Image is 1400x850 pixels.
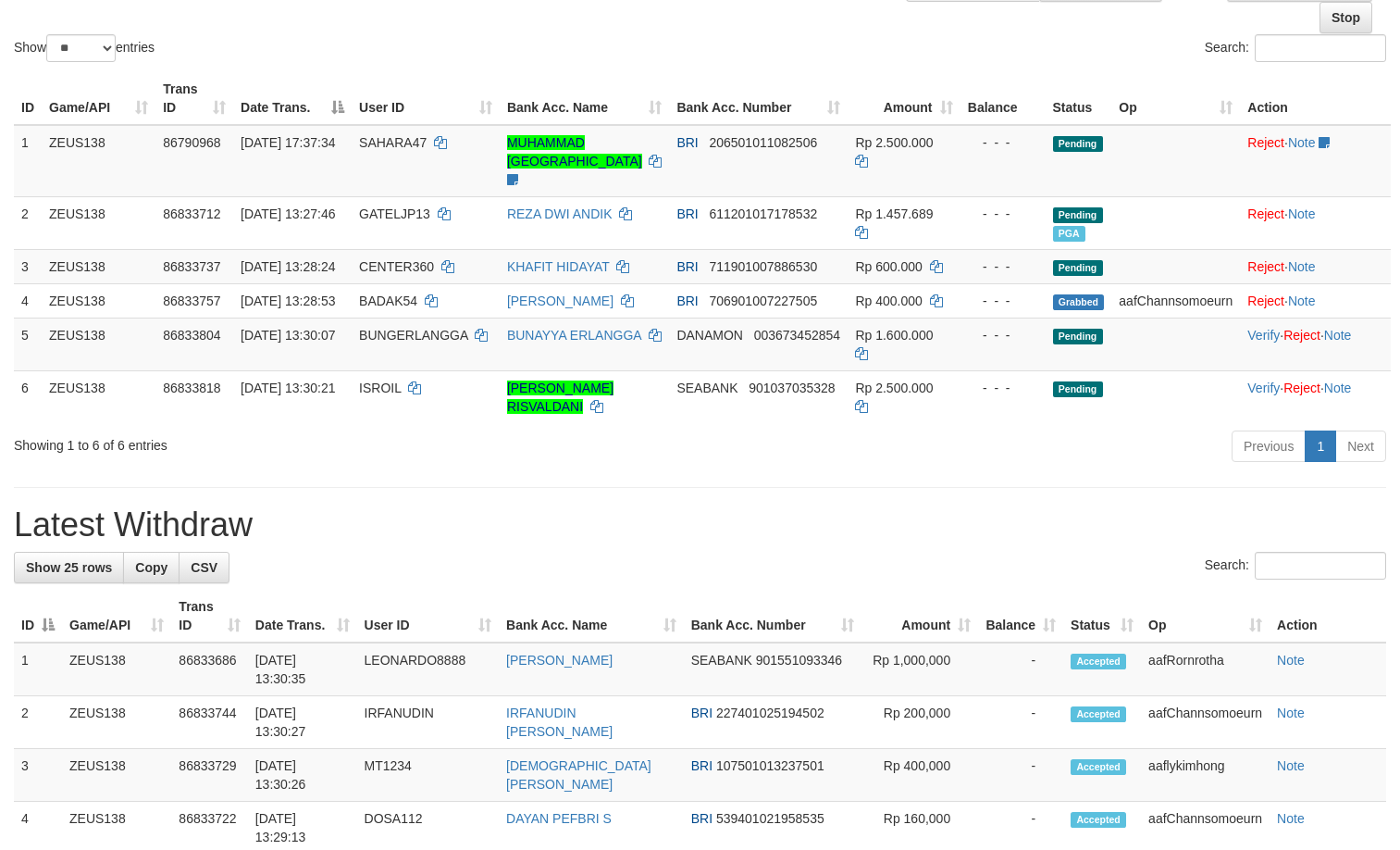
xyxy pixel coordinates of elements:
span: Copy 711901007886530 to clipboard [709,259,817,274]
td: aafChannsomoeurn [1111,283,1240,318]
a: Note [1288,259,1316,274]
span: Copy 901037035328 to clipboard [749,381,835,395]
span: 86790968 [163,135,220,150]
span: BRI [691,706,712,720]
td: Rp 200,000 [861,696,979,749]
span: 86833804 [163,328,220,343]
td: ZEUS138 [42,318,155,370]
td: ZEUS138 [42,283,155,318]
td: Rp 1,000,000 [861,643,979,696]
td: 5 [14,318,42,370]
a: Note [1288,206,1316,221]
span: SAHARA47 [359,135,427,150]
td: · · [1240,370,1391,423]
span: Rp 400.000 [855,294,922,308]
span: BRI [691,758,712,773]
td: - [978,696,1063,749]
td: 2 [14,696,62,749]
td: ZEUS138 [42,196,155,249]
span: [DATE] 17:37:34 [241,135,335,150]
th: Status: activate to sort column ascending [1063,590,1141,643]
th: Bank Acc. Name: activate to sort column ascending [499,590,684,643]
span: [DATE] 13:30:21 [241,381,335,395]
span: [DATE] 13:28:53 [241,294,335,308]
a: IRFANUDIN [PERSON_NAME] [506,706,613,739]
span: Accepted [1071,706,1126,722]
td: · [1240,283,1391,318]
td: aaflykimhong [1141,749,1270,802]
span: Pending [1053,207,1103,223]
th: Balance [960,72,1046,125]
a: Reject [1283,328,1320,343]
span: Rp 2.500.000 [855,381,933,395]
th: Status [1046,72,1112,125]
a: [PERSON_NAME] RISVALDANI [507,381,613,414]
th: Trans ID: activate to sort column ascending [155,72,233,125]
span: 86833712 [163,206,220,221]
span: [DATE] 13:27:46 [241,206,335,221]
span: Copy 706901007227505 to clipboard [709,294,817,308]
a: Stop [1319,2,1372,33]
a: [PERSON_NAME] [506,653,613,668]
span: Rp 600.000 [855,259,922,274]
td: [DATE] 13:30:26 [248,749,357,802]
span: BUNGERLANGGA [359,328,467,343]
td: · [1240,196,1391,249]
span: 86833737 [163,259,220,274]
span: Show 25 rows [26,560,112,575]
span: Copy 107501013237501 to clipboard [716,758,824,773]
th: ID [14,72,42,125]
span: BRI [676,294,698,308]
span: 86833818 [163,381,220,395]
a: Reject [1283,381,1320,395]
a: BUNAYYA ERLANGGA [507,328,641,343]
select: Showentries [46,34,116,62]
a: Note [1288,135,1316,150]
span: Grabbed [1053,294,1105,310]
a: Verify [1247,381,1280,395]
span: Marked by aafRornrotha [1053,226,1085,242]
td: 4 [14,283,42,318]
th: Date Trans.: activate to sort column ascending [248,590,357,643]
span: Pending [1053,136,1103,152]
td: [DATE] 13:30:27 [248,696,357,749]
td: ZEUS138 [42,370,155,423]
span: Copy 227401025194502 to clipboard [716,706,824,720]
a: Next [1335,431,1386,462]
a: Note [1277,653,1305,668]
a: Reject [1247,206,1284,221]
th: Date Trans.: activate to sort column descending [233,72,352,125]
th: Bank Acc. Name: activate to sort column ascending [500,72,670,125]
td: - [978,643,1063,696]
div: - - - [968,326,1038,344]
a: DAYAN PEFBRI S [506,811,612,826]
span: CSV [191,560,217,575]
td: 1 [14,125,42,197]
span: Copy [135,560,167,575]
span: [DATE] 13:28:24 [241,259,335,274]
td: aafChannsomoeurn [1141,696,1270,749]
span: SEABANK [691,653,752,668]
th: Game/API: activate to sort column ascending [42,72,155,125]
label: Search: [1205,552,1386,580]
span: GATELJP13 [359,206,430,221]
td: ZEUS138 [62,696,171,749]
span: [DATE] 13:30:07 [241,328,335,343]
td: 3 [14,249,42,283]
th: Balance: activate to sort column ascending [978,590,1063,643]
span: Accepted [1071,812,1126,828]
a: Verify [1247,328,1280,343]
span: Accepted [1071,654,1126,669]
a: [DEMOGRAPHIC_DATA][PERSON_NAME] [506,758,651,792]
th: ID: activate to sort column descending [14,590,62,643]
td: - [978,749,1063,802]
div: - - - [968,205,1038,223]
div: - - - [968,292,1038,310]
label: Show entries [14,34,155,62]
a: Note [1277,706,1305,720]
td: 2 [14,196,42,249]
span: Copy 539401021958535 to clipboard [716,811,824,826]
a: Reject [1247,135,1284,150]
td: · [1240,125,1391,197]
td: Rp 400,000 [861,749,979,802]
